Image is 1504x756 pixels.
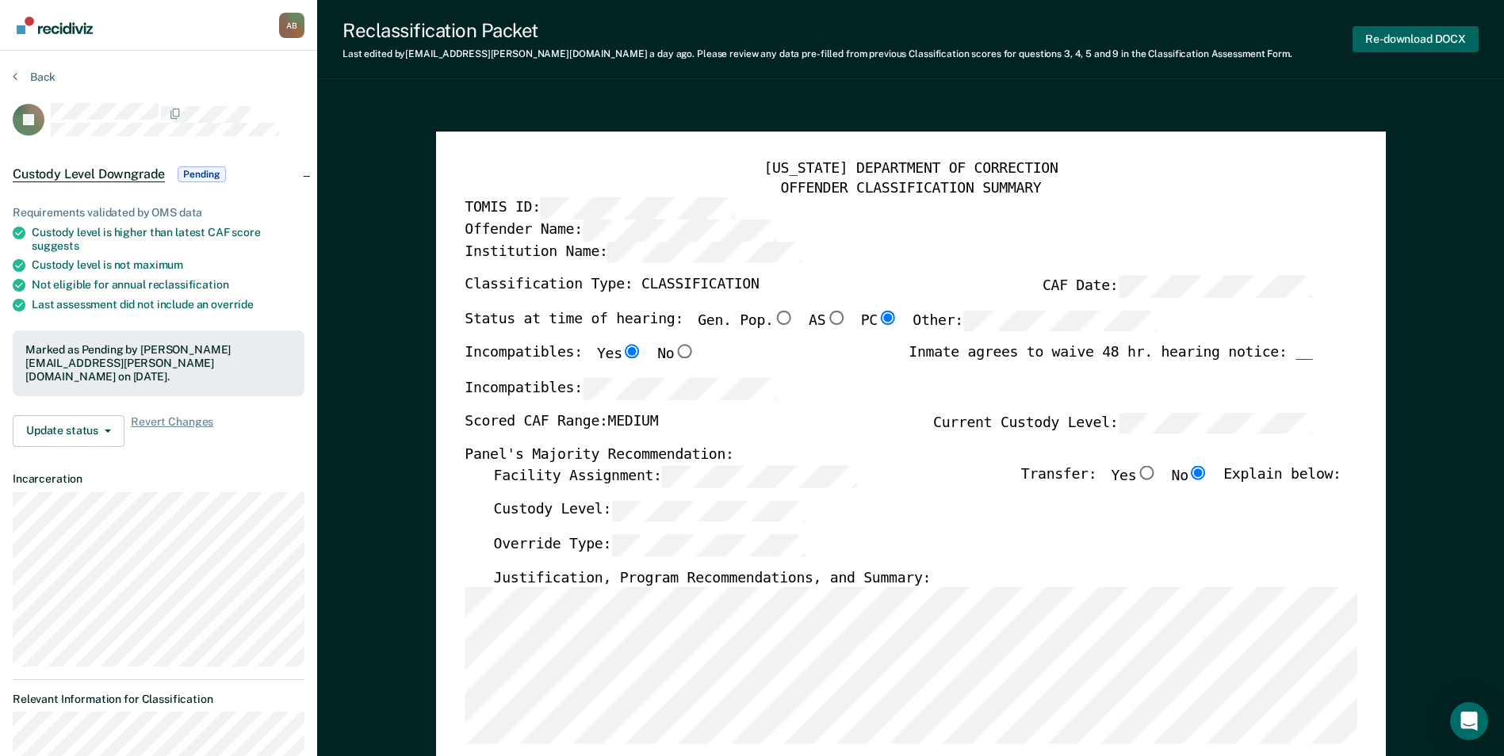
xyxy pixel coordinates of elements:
[465,447,1312,466] div: Panel's Majority Recommendation:
[25,343,292,383] div: Marked as Pending by [PERSON_NAME][EMAIL_ADDRESS][PERSON_NAME][DOMAIN_NAME] on [DATE].
[32,239,79,252] span: suggests
[913,311,1158,332] label: Other:
[465,345,695,378] div: Incompatibles:
[465,198,734,220] label: TOMIS ID:
[698,311,794,332] label: Gen. Pop.
[1043,276,1312,297] label: CAF Date:
[1111,466,1157,487] label: Yes
[13,70,55,84] button: Back
[582,378,776,399] input: Incompatibles:
[607,241,802,262] input: Institution Name:
[909,345,1312,378] div: Inmate agrees to waive 48 hr. hearing notice: __
[131,415,213,447] span: Revert Changes
[493,500,806,521] label: Custody Level:
[13,693,304,706] dt: Relevant Information for Classification
[343,19,1292,42] div: Reclassification Packet
[32,298,304,311] div: Last assessment did not include an
[465,276,759,297] label: Classification Type: CLASSIFICATION
[133,258,183,271] span: maximum
[279,13,304,38] div: A B
[809,311,846,332] label: AS
[465,220,777,241] label: Offender Name:
[13,166,165,182] span: Custody Level Downgrade
[465,412,658,433] label: Scored CAF Range: MEDIUM
[279,13,304,38] button: Profile dropdown button
[493,466,855,487] label: Facility Assignment:
[32,226,304,253] div: Custody level is higher than latest CAF score
[465,179,1357,198] div: OFFENDER CLASSIFICATION SUMMARY
[13,472,304,486] dt: Incarceration
[493,569,931,588] label: Justification, Program Recommendations, and Summary:
[493,535,806,556] label: Override Type:
[148,278,229,291] span: reclassification
[860,311,897,332] label: PC
[611,500,806,521] input: Custody Level:
[465,378,777,399] label: Incompatibles:
[1188,466,1209,480] input: No
[32,278,304,292] div: Not eligible for annual
[540,198,734,220] input: TOMIS ID:
[343,48,1292,59] div: Last edited by [EMAIL_ADDRESS][PERSON_NAME][DOMAIN_NAME] . Please review any data pre-filled from...
[597,345,643,365] label: Yes
[1353,26,1479,52] button: Re-download DOCX
[1118,412,1312,433] input: Current Custody Level:
[825,311,846,325] input: AS
[465,311,1158,346] div: Status at time of hearing:
[611,535,806,556] input: Override Type:
[1171,466,1208,487] label: No
[1450,702,1488,740] div: Open Intercom Messenger
[465,160,1357,179] div: [US_STATE] DEPARTMENT OF CORRECTION
[1136,466,1157,480] input: Yes
[773,311,794,325] input: Gen. Pop.
[1021,466,1341,501] div: Transfer: Explain below:
[657,345,695,365] label: No
[649,48,692,59] span: a day ago
[32,258,304,272] div: Custody level is not
[963,311,1158,332] input: Other:
[933,412,1312,433] label: Current Custody Level:
[674,345,695,359] input: No
[13,415,124,447] button: Update status
[1118,276,1312,297] input: CAF Date:
[13,206,304,220] div: Requirements validated by OMS data
[17,17,93,34] img: Recidiviz
[582,220,776,241] input: Offender Name:
[878,311,898,325] input: PC
[211,298,254,311] span: override
[622,345,642,359] input: Yes
[661,466,855,487] input: Facility Assignment:
[178,166,225,182] span: Pending
[465,241,802,262] label: Institution Name:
